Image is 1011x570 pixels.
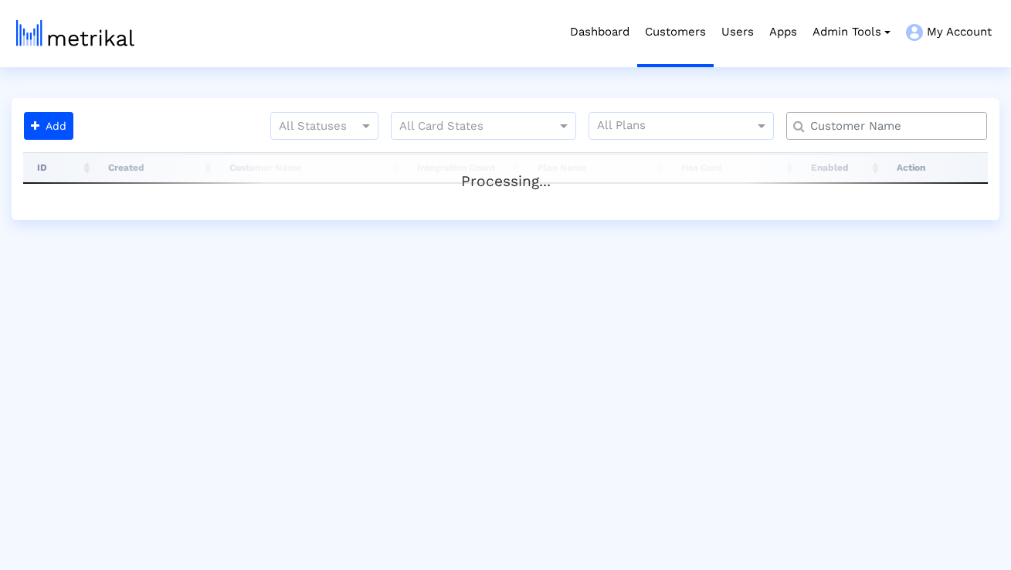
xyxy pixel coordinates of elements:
[23,155,988,186] div: Processing...
[799,118,981,134] input: Customer Name
[597,117,757,137] input: All Plans
[403,152,524,183] th: Integration Count
[94,152,215,183] th: Created
[667,152,797,183] th: Has Card
[215,152,403,183] th: Customer Name
[16,20,134,46] img: metrical-logo-light.png
[23,152,94,183] th: ID
[797,152,883,183] th: Enabled
[906,24,923,41] img: my-account-menu-icon.png
[883,152,988,183] th: Action
[524,152,668,183] th: Plan Name
[24,112,73,140] button: Add
[399,117,540,137] input: All Card States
